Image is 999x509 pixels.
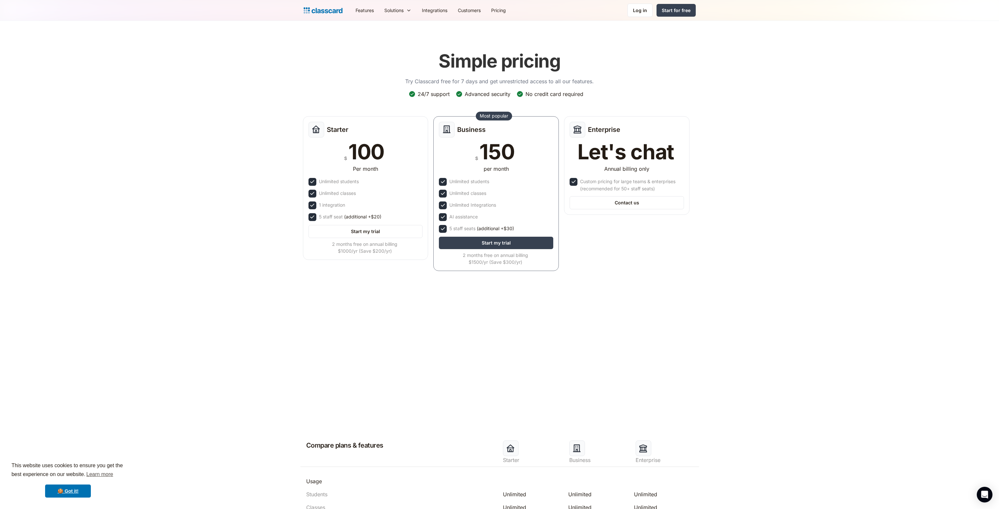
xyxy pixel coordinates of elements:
[348,141,384,162] div: 100
[327,126,348,134] h2: Starter
[662,7,691,14] div: Start for free
[480,113,508,119] div: Most popular
[449,225,514,232] div: 5 staff seats
[634,490,693,498] div: Unlimited
[503,490,562,498] div: Unlimited
[405,77,594,85] p: Try Classcard free for 7 days and get unrestricted access to all our features.
[477,225,514,232] span: (additional +$30)
[449,190,486,197] div: Unlimited classes
[319,178,359,185] div: Unlimited students
[306,490,327,498] div: Students
[304,440,383,450] h2: Compare plans & features
[577,141,674,162] div: Let's chat
[633,7,647,14] div: Log in
[319,201,345,209] div: 1 integration
[45,485,91,498] a: dismiss cookie message
[439,50,560,72] h1: Simple pricing
[85,469,114,479] a: learn more about cookies
[449,178,489,185] div: Unlimited students
[449,201,496,209] div: Unlimited Integrations
[453,3,486,18] a: Customers
[319,190,356,197] div: Unlimited classes
[484,165,509,173] div: per month
[308,225,423,238] a: Start my trial
[457,126,486,134] h2: Business
[580,178,683,192] div: Custom pricing for large teams & enterprises (recommended for 50+ staff seats)
[379,3,417,18] div: Solutions
[486,3,511,18] a: Pricing
[977,487,992,502] div: Open Intercom Messenger
[350,3,379,18] a: Features
[353,165,378,173] div: Per month
[308,241,422,254] div: 2 months free on annual billing $1000/yr (Save $200/yr)
[449,213,478,220] div: AI assistance
[479,141,514,162] div: 150
[344,213,381,220] span: (additional +$20)
[439,252,552,265] div: 2 months free on annual billing $1500/yr (Save $300/yr)
[604,165,649,173] div: Annual billing only
[439,237,553,249] a: Start my trial
[570,196,684,209] a: Contact us
[568,490,627,498] div: Unlimited
[306,477,322,485] div: Usage
[417,3,453,18] a: Integrations
[627,4,653,17] a: Log in
[657,4,696,17] a: Start for free
[384,7,404,14] div: Solutions
[525,90,583,98] div: No credit card required
[418,90,450,98] div: 24/7 support
[636,456,695,464] div: Enterprise
[465,90,510,98] div: Advanced security
[319,213,381,220] div: 5 staff seat
[503,456,563,464] div: Starter
[344,154,347,162] div: $
[475,154,478,162] div: $
[5,455,131,504] div: cookieconsent
[588,126,620,134] h2: Enterprise
[11,462,125,479] span: This website uses cookies to ensure you get the best experience on our website.
[569,456,629,464] div: Business
[304,6,342,15] a: home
